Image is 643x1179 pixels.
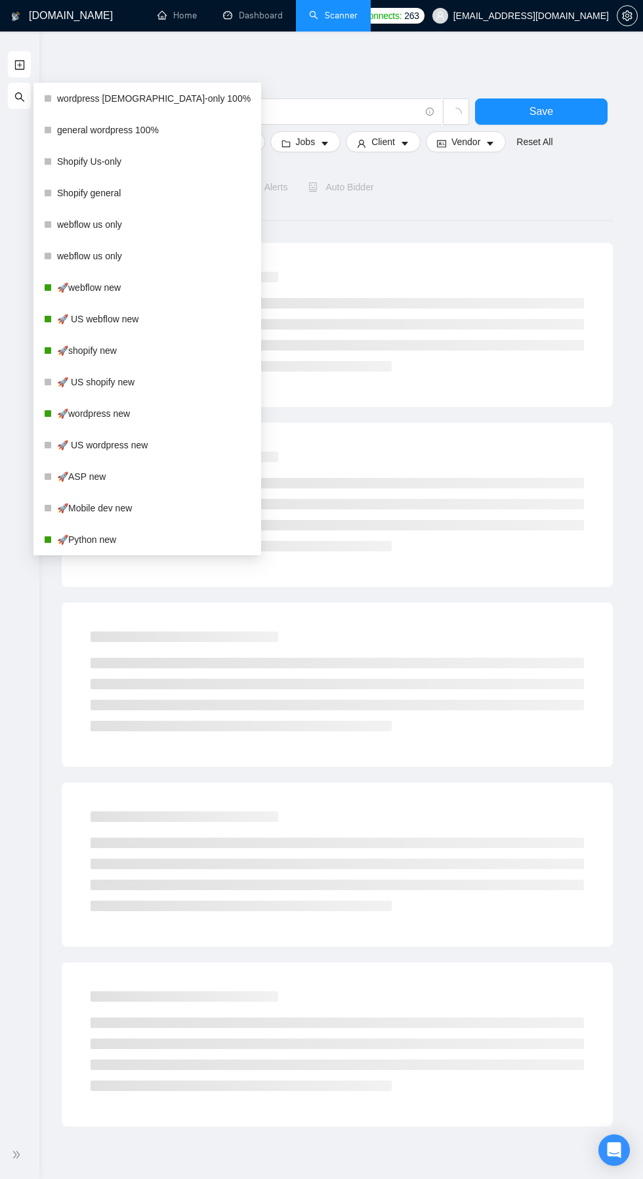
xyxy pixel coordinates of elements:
[33,337,261,364] li: 🚀shopify new
[57,274,251,301] a: 🚀webflow new
[57,463,251,490] a: 🚀ASP new
[33,369,261,395] li: 🚀 US shopify new
[57,526,251,553] a: 🚀Python new
[33,463,261,490] li: 🚀ASP new
[33,243,261,269] li: webflow us only
[33,211,261,238] li: webflow us only
[57,337,251,364] a: 🚀shopify new
[404,9,419,23] span: 263
[362,9,402,23] span: Connects:
[57,306,251,332] a: 🚀 US webflow new
[371,135,395,149] span: Client
[33,306,261,332] li: 🚀 US webflow new
[320,139,329,148] span: caret-down
[33,400,261,427] li: 🚀wordpress new
[617,11,638,21] a: setting
[57,243,251,269] a: webflow us only
[8,51,31,77] li: New Scanner
[296,135,316,149] span: Jobs
[157,10,197,21] a: homeHome
[309,10,358,21] a: searchScanner
[308,182,373,192] span: Auto Bidder
[57,432,251,458] a: 🚀 US wordpress new
[357,139,366,148] span: user
[270,131,341,152] button: folderJobscaret-down
[57,117,251,143] a: general wordpress 100%
[436,11,445,20] span: user
[57,369,251,395] a: 🚀 US shopify new
[57,495,251,521] a: 🚀Mobile dev new
[475,98,608,125] button: Save
[14,83,25,110] span: search
[437,139,446,148] span: idcard
[346,131,421,152] button: userClientcaret-down
[529,103,553,119] span: Save
[426,108,434,116] span: info-circle
[12,1148,25,1161] span: double-right
[617,5,638,26] button: setting
[33,495,261,521] li: 🚀Mobile dev new
[223,10,283,21] a: dashboardDashboard
[57,148,251,175] a: Shopify Us-only
[450,108,462,119] span: loading
[400,139,409,148] span: caret-down
[33,274,261,301] li: 🚀webflow new
[11,6,20,27] img: logo
[57,211,251,238] a: webflow us only
[33,432,261,458] li: 🚀 US wordpress new
[617,11,637,21] span: setting
[57,85,251,112] a: wordpress [DEMOGRAPHIC_DATA]-only 100%
[33,526,261,553] li: 🚀Python new
[308,182,318,192] span: robot
[426,131,506,152] button: idcardVendorcaret-down
[57,180,251,206] a: Shopify general
[516,135,552,149] a: Reset All
[486,139,495,148] span: caret-down
[598,1134,630,1166] div: Open Intercom Messenger
[281,139,291,148] span: folder
[57,400,251,427] a: 🚀wordpress new
[33,180,261,206] li: Shopify general
[33,85,261,112] li: wordpress US-only 100%
[33,148,261,175] li: Shopify Us-only
[14,90,83,101] span: My Scanners
[247,182,288,192] span: Alerts
[33,117,261,143] li: general wordpress 100%
[451,135,480,149] span: Vendor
